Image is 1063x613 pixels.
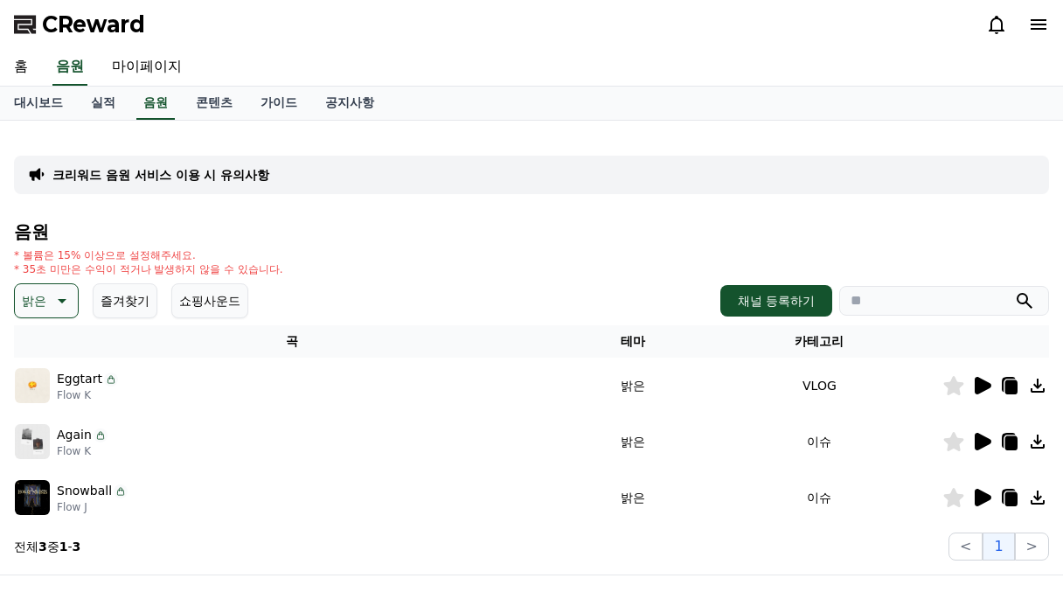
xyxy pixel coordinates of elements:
a: 콘텐츠 [182,87,247,120]
a: 실적 [77,87,129,120]
p: 밝은 [22,289,46,313]
p: * 35초 미만은 수익이 적거나 발생하지 않을 수 있습니다. [14,262,283,276]
p: Eggtart [57,370,102,388]
p: Snowball [57,482,112,500]
th: 카테고리 [697,325,942,358]
p: Flow K [57,388,118,402]
th: 곡 [14,325,569,358]
td: 밝은 [569,470,696,526]
button: < [948,533,983,561]
a: 가이드 [247,87,311,120]
td: 밝은 [569,358,696,414]
h4: 음원 [14,222,1049,241]
p: Again [57,426,92,444]
button: 쇼핑사운드 [171,283,248,318]
p: * 볼륨은 15% 이상으로 설정해주세요. [14,248,283,262]
p: Flow K [57,444,108,458]
strong: 3 [38,540,47,554]
a: CReward [14,10,145,38]
td: 밝은 [569,414,696,470]
a: 마이페이지 [98,49,196,86]
button: 1 [983,533,1014,561]
td: VLOG [697,358,942,414]
img: music [15,480,50,515]
button: 밝은 [14,283,79,318]
td: 이슈 [697,470,942,526]
span: CReward [42,10,145,38]
a: 음원 [136,87,175,120]
a: 공지사항 [311,87,388,120]
button: 채널 등록하기 [720,285,832,317]
a: 크리워드 음원 서비스 이용 시 유의사항 [52,166,269,184]
img: music [15,368,50,403]
th: 테마 [569,325,696,358]
td: 이슈 [697,414,942,470]
button: 즐겨찾기 [93,283,157,318]
button: > [1015,533,1049,561]
img: music [15,424,50,459]
p: Flow J [57,500,128,514]
a: 음원 [52,49,87,86]
strong: 3 [73,540,81,554]
strong: 1 [59,540,68,554]
p: 전체 중 - [14,538,80,555]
